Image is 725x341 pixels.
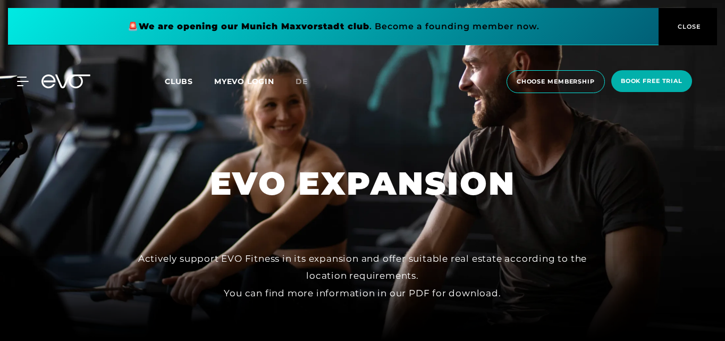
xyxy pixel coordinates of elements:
[165,76,214,86] a: Clubs
[123,250,602,302] div: Actively support EVO Fitness in its expansion and offer suitable real estate according to the loc...
[675,22,701,31] span: CLOSE
[296,77,308,86] span: de
[517,77,595,86] span: choose membership
[503,70,608,93] a: choose membership
[608,70,695,93] a: book free trial
[621,77,682,86] span: book free trial
[214,77,274,86] a: MYEVO LOGIN
[210,163,516,204] h1: EVO EXPANSION
[296,76,321,88] a: de
[165,77,193,86] span: Clubs
[659,8,717,45] button: CLOSE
